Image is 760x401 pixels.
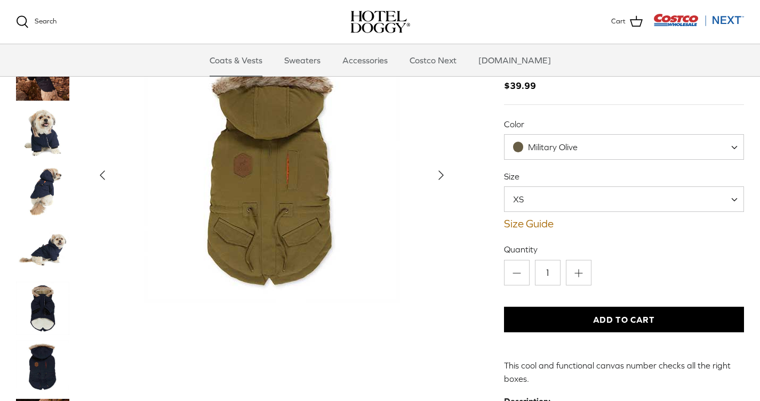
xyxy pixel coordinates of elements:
a: Thumbnail Link [16,281,69,334]
a: Accessories [333,44,397,76]
a: hoteldoggy.com hoteldoggycom [350,11,410,33]
img: Costco Next [653,13,744,27]
button: Add to Cart [504,307,744,332]
span: Military Olive [505,142,599,153]
input: Quantity [535,260,561,285]
a: Costco Next [400,44,466,76]
a: Sweaters [275,44,330,76]
a: Visit Costco Next [653,20,744,28]
label: Color [504,118,744,130]
span: Military Olive [504,134,744,160]
p: This cool and functional canvas number checks all the right boxes. [504,359,744,386]
a: Cart [611,15,643,29]
a: [DOMAIN_NAME] [469,44,561,76]
a: Thumbnail Link [16,340,69,393]
a: Show Gallery [91,47,453,302]
span: XS [504,186,744,212]
a: Coats & Vests [200,44,272,76]
label: Size [504,170,744,182]
img: hoteldoggycom [350,11,410,33]
a: Thumbnail Link [16,164,69,217]
span: Military Olive [528,142,578,152]
label: Quantity [504,243,744,255]
button: Previous [91,163,114,186]
span: $39.99 [504,64,566,93]
a: Thumbnail Link [16,223,69,276]
a: Search [16,15,57,28]
a: Thumbnail Link [16,105,69,159]
span: XS [505,193,545,205]
a: Size Guide [504,217,744,230]
span: Search [35,17,57,25]
span: Cart [611,16,626,27]
button: Next [429,163,453,186]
